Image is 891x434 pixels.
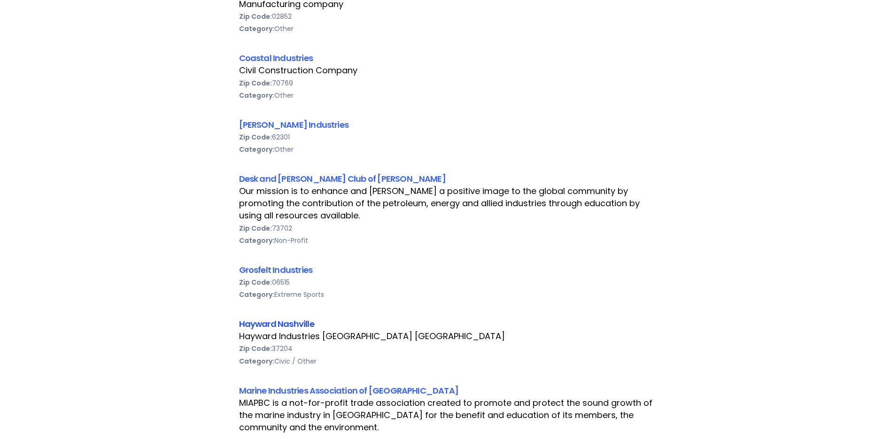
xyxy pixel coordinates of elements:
[239,131,652,143] div: 62301
[239,276,652,288] div: 06515
[239,288,652,301] div: Extreme Sports
[239,119,349,131] a: [PERSON_NAME] Industries
[239,172,652,185] div: Desk and [PERSON_NAME] Club of [PERSON_NAME]
[239,355,652,367] div: Civic / Other
[239,91,274,100] b: Category:
[239,10,652,23] div: 02852
[239,318,652,330] div: Hayward Nashville
[239,145,274,154] b: Category:
[239,52,652,64] div: Coastal Industries
[239,12,272,21] b: Zip Code:
[239,290,274,299] b: Category:
[239,185,652,222] div: Our mission is to enhance and [PERSON_NAME] a positive image to the global community by promoting...
[239,330,652,342] div: Hayward Industries [GEOGRAPHIC_DATA] [GEOGRAPHIC_DATA]
[239,224,272,233] b: Zip Code:
[239,132,272,142] b: Zip Code:
[239,78,272,88] b: Zip Code:
[239,397,652,434] div: MIAPBC is a not-for-profit trade association created to promote and protect the sound growth of t...
[239,77,652,89] div: 70769
[239,264,313,276] a: Grosfelt Industries
[239,234,652,247] div: Non-Profit
[239,173,446,185] a: Desk and [PERSON_NAME] Club of [PERSON_NAME]
[239,278,272,287] b: Zip Code:
[239,23,652,35] div: Other
[239,342,652,355] div: 37204
[239,222,652,234] div: 73702
[239,64,652,77] div: Civil Construction Company
[239,143,652,155] div: Other
[239,89,652,101] div: Other
[239,384,652,397] div: Marine Industries Association of [GEOGRAPHIC_DATA]
[239,24,274,33] b: Category:
[239,385,459,396] a: Marine Industries Association of [GEOGRAPHIC_DATA]
[239,263,652,276] div: Grosfelt Industries
[239,344,272,353] b: Zip Code:
[239,118,652,131] div: [PERSON_NAME] Industries
[239,318,314,330] a: Hayward Nashville
[239,356,274,366] b: Category:
[239,236,274,245] b: Category:
[239,52,313,64] a: Coastal Industries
